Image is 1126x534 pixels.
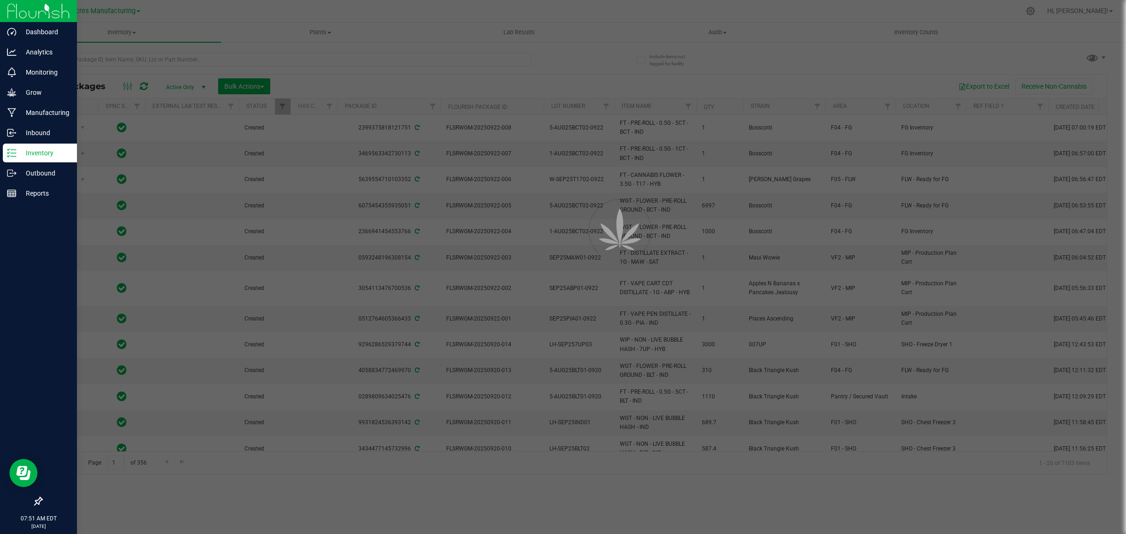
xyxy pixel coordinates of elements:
inline-svg: Reports [7,189,16,198]
p: Inbound [16,127,73,138]
p: Dashboard [16,26,73,38]
inline-svg: Inbound [7,128,16,137]
p: Analytics [16,46,73,58]
inline-svg: Outbound [7,168,16,178]
inline-svg: Manufacturing [7,108,16,117]
inline-svg: Dashboard [7,27,16,37]
inline-svg: Analytics [7,47,16,57]
p: 07:51 AM EDT [4,514,73,523]
p: Grow [16,87,73,98]
p: Monitoring [16,67,73,78]
p: Manufacturing [16,107,73,118]
p: Inventory [16,147,73,159]
inline-svg: Grow [7,88,16,97]
p: [DATE] [4,523,73,530]
inline-svg: Inventory [7,148,16,158]
iframe: Resource center [9,459,38,487]
p: Reports [16,188,73,199]
inline-svg: Monitoring [7,68,16,77]
p: Outbound [16,168,73,179]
